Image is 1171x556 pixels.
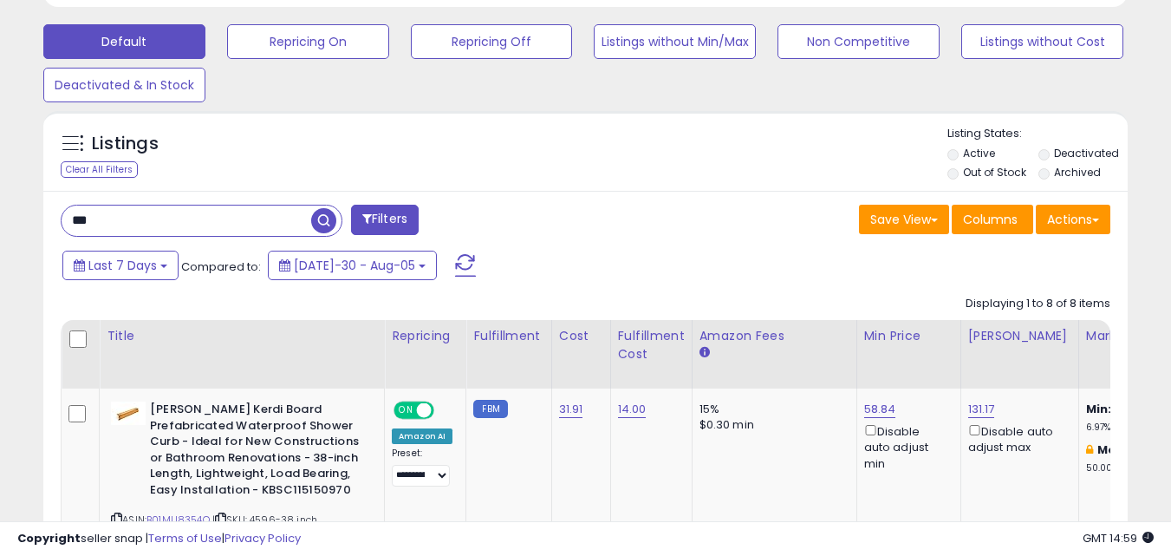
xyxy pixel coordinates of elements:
div: Amazon Fees [699,327,849,345]
div: Disable auto adjust max [968,422,1065,455]
div: Amazon AI [392,428,452,444]
div: Displaying 1 to 8 of 8 items [966,296,1110,312]
label: Deactivated [1054,146,1119,160]
b: [PERSON_NAME] Kerdi Board Prefabricated Waterproof Shower Curb - Ideal for New Constructions or B... [150,402,361,502]
label: Active [963,146,995,160]
button: Deactivated & In Stock [43,68,205,102]
a: 131.17 [968,401,995,418]
b: Max: [1097,442,1128,458]
label: Archived [1054,165,1101,180]
button: Last 7 Days [62,251,179,280]
div: Fulfillment Cost [618,327,685,363]
div: seller snap | | [17,531,301,547]
a: 58.84 [864,401,896,418]
button: Non Competitive [777,24,940,59]
a: Terms of Use [148,530,222,546]
label: Out of Stock [963,165,1026,180]
button: [DATE]-30 - Aug-05 [268,251,437,280]
img: 21OSZtUFFRL._SL40_.jpg [111,402,146,425]
div: Min Price [864,327,953,345]
span: Columns [963,211,1018,228]
div: Disable auto adjust min [864,422,947,472]
strong: Copyright [17,530,81,546]
a: Privacy Policy [224,530,301,546]
div: [PERSON_NAME] [968,327,1071,345]
button: Save View [859,205,949,234]
button: Filters [351,205,419,235]
span: ON [395,403,417,418]
button: Repricing On [227,24,389,59]
button: Columns [952,205,1033,234]
a: 31.91 [559,401,583,418]
div: Fulfillment [473,327,543,345]
div: Title [107,327,377,345]
button: Default [43,24,205,59]
span: 2025-08-14 14:59 GMT [1083,530,1154,546]
span: OFF [432,403,459,418]
button: Listings without Min/Max [594,24,756,59]
button: Listings without Cost [961,24,1123,59]
b: Min: [1086,401,1112,417]
span: Last 7 Days [88,257,157,274]
div: Preset: [392,448,452,487]
div: Repricing [392,327,459,345]
small: Amazon Fees. [699,345,710,361]
small: FBM [473,400,507,418]
div: $0.30 min [699,417,843,433]
h5: Listings [92,132,159,156]
a: 14.00 [618,401,647,418]
button: Actions [1036,205,1110,234]
p: Listing States: [947,126,1128,142]
span: [DATE]-30 - Aug-05 [294,257,415,274]
div: 15% [699,402,843,417]
span: Compared to: [181,258,261,275]
div: Clear All Filters [61,161,138,178]
div: Cost [559,327,603,345]
button: Repricing Off [411,24,573,59]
